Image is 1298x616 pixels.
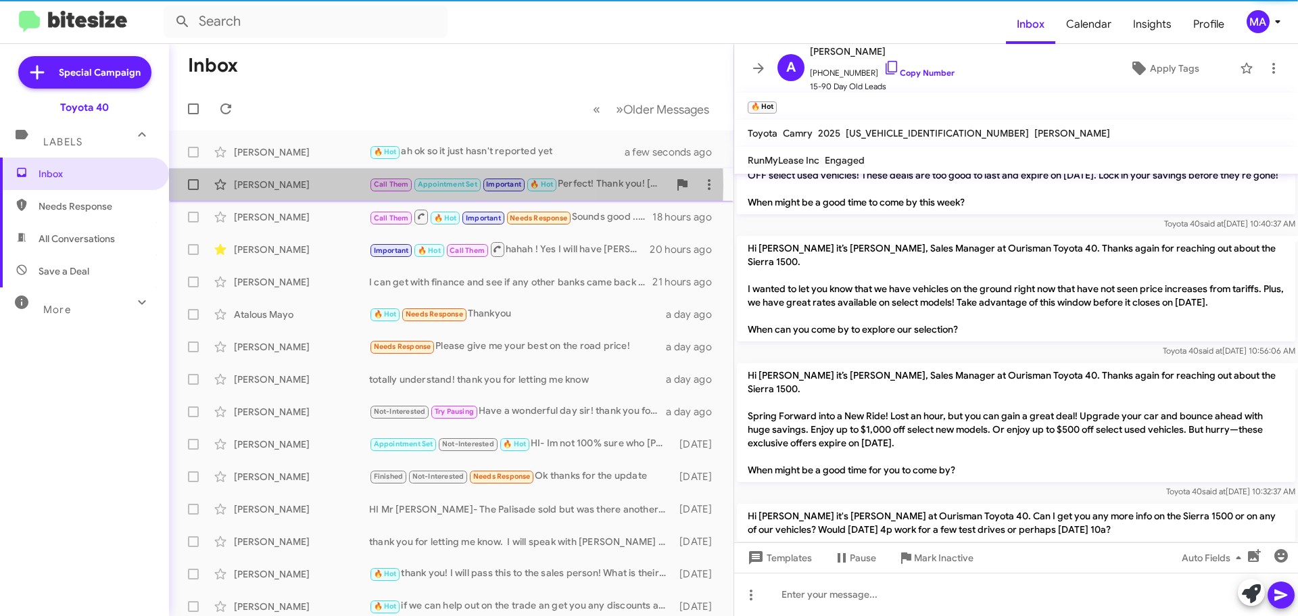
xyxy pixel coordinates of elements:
a: Profile [1182,5,1235,44]
span: A [786,57,796,78]
span: [PERSON_NAME] [810,43,955,60]
div: [PERSON_NAME] [234,600,369,613]
nav: Page navigation example [585,95,717,123]
div: Toyota 40 [60,101,109,114]
button: Apply Tags [1095,56,1233,80]
div: [PERSON_NAME] [234,437,369,451]
div: Please give me your best on the road price! [369,339,666,354]
span: said at [1202,486,1226,496]
span: 🔥 Hot [374,310,397,318]
div: [PERSON_NAME] [234,178,369,191]
span: Important [486,180,521,189]
span: [US_VEHICLE_IDENTIFICATION_NUMBER] [846,127,1029,139]
span: 2025 [818,127,840,139]
span: Finished [374,472,404,481]
p: Hi [PERSON_NAME] it’s [PERSON_NAME], Sales Manager at Ourisman Toyota 40. Thanks again for reachi... [737,236,1295,341]
span: Appointment Set [374,440,433,448]
h1: Inbox [188,55,238,76]
span: Special Campaign [59,66,141,79]
span: Needs Response [374,342,431,351]
div: a day ago [666,373,723,386]
span: RunMyLease Inc [748,154,819,166]
div: Sounds good .. Many thanks [369,208,652,225]
span: Not-Interested [412,472,464,481]
span: Appointment Set [418,180,477,189]
span: Needs Response [39,199,153,213]
div: [PERSON_NAME] [234,567,369,581]
div: HI Mr [PERSON_NAME]- The Palisade sold but was there another vehicle you would be interested in? [369,502,673,516]
div: thank you for letting me know. I will speak with [PERSON_NAME] and see if there is a way to find ... [369,535,673,548]
span: Try Pausing [435,407,474,416]
span: Toyota 40 [DATE] 10:40:37 AM [1164,218,1295,229]
span: Camry [783,127,813,139]
span: 🔥 Hot [530,180,553,189]
span: Pause [850,546,876,570]
span: » [616,101,623,118]
button: Next [608,95,717,123]
span: Engaged [825,154,865,166]
span: Templates [745,546,812,570]
div: [PERSON_NAME] [234,502,369,516]
div: totally understand! thank you for letting me know [369,373,666,386]
div: a day ago [666,340,723,354]
div: [PERSON_NAME] [234,405,369,419]
div: [DATE] [673,437,723,451]
span: Labels [43,136,82,148]
a: Inbox [1006,5,1055,44]
span: Save a Deal [39,264,89,278]
div: Thankyou [369,306,666,322]
span: 15-90 Day Old Leads [810,80,955,93]
div: [DATE] [673,600,723,613]
span: 🔥 Hot [503,440,526,448]
div: 21 hours ago [652,275,723,289]
span: said at [1199,346,1222,356]
div: Have a wonderful day sir! thank you for your kind words. [369,404,666,419]
span: Needs Response [473,472,531,481]
span: Important [466,214,501,222]
span: « [593,101,600,118]
span: Needs Response [406,310,463,318]
div: [PERSON_NAME] [234,145,369,159]
span: [PHONE_NUMBER] [810,60,955,80]
a: Calendar [1055,5,1122,44]
button: Pause [823,546,887,570]
span: Insights [1122,5,1182,44]
span: Older Messages [623,102,709,117]
div: Ok thanks for the update [369,469,673,484]
span: 🔥 Hot [374,569,397,578]
small: 🔥 Hot [748,101,777,114]
div: hahah ! Yes I will have [PERSON_NAME] call you [369,241,650,258]
a: Copy Number [884,68,955,78]
span: Mark Inactive [914,546,973,570]
span: [PERSON_NAME] [1034,127,1110,139]
span: Toyota 40 [DATE] 10:56:06 AM [1163,346,1295,356]
div: Atalous Mayo [234,308,369,321]
span: Apply Tags [1150,56,1199,80]
div: if we can help out on the trade an get you any discounts available you would be in a better position [369,598,673,614]
span: Call Them [450,246,485,255]
span: Important [374,246,409,255]
div: [PERSON_NAME] [234,470,369,483]
span: Inbox [39,167,153,181]
p: Hi [PERSON_NAME] it’s [PERSON_NAME], Sales Manager at Ourisman Toyota 40. Thanks again for reachi... [737,363,1295,482]
div: MA [1247,10,1270,33]
button: Auto Fields [1171,546,1257,570]
span: Not-Interested [442,440,494,448]
p: Hi [PERSON_NAME] it's [PERSON_NAME] at Ourisman Toyota 40. Can I get you any more info on the Sie... [737,504,1295,542]
span: 🔥 Hot [418,246,441,255]
div: a day ago [666,405,723,419]
span: Call Them [374,214,409,222]
div: [PERSON_NAME] [234,243,369,256]
div: [PERSON_NAME] [234,340,369,354]
span: Toyota [748,127,777,139]
span: Needs Response [510,214,567,222]
div: [DATE] [673,567,723,581]
span: 🔥 Hot [374,147,397,156]
button: Templates [734,546,823,570]
div: HI- Im not 100% sure who [PERSON_NAME] is- Do you have the right dealership? This is Ourisman Toy... [369,436,673,452]
div: 20 hours ago [650,243,723,256]
div: [PERSON_NAME] [234,373,369,386]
